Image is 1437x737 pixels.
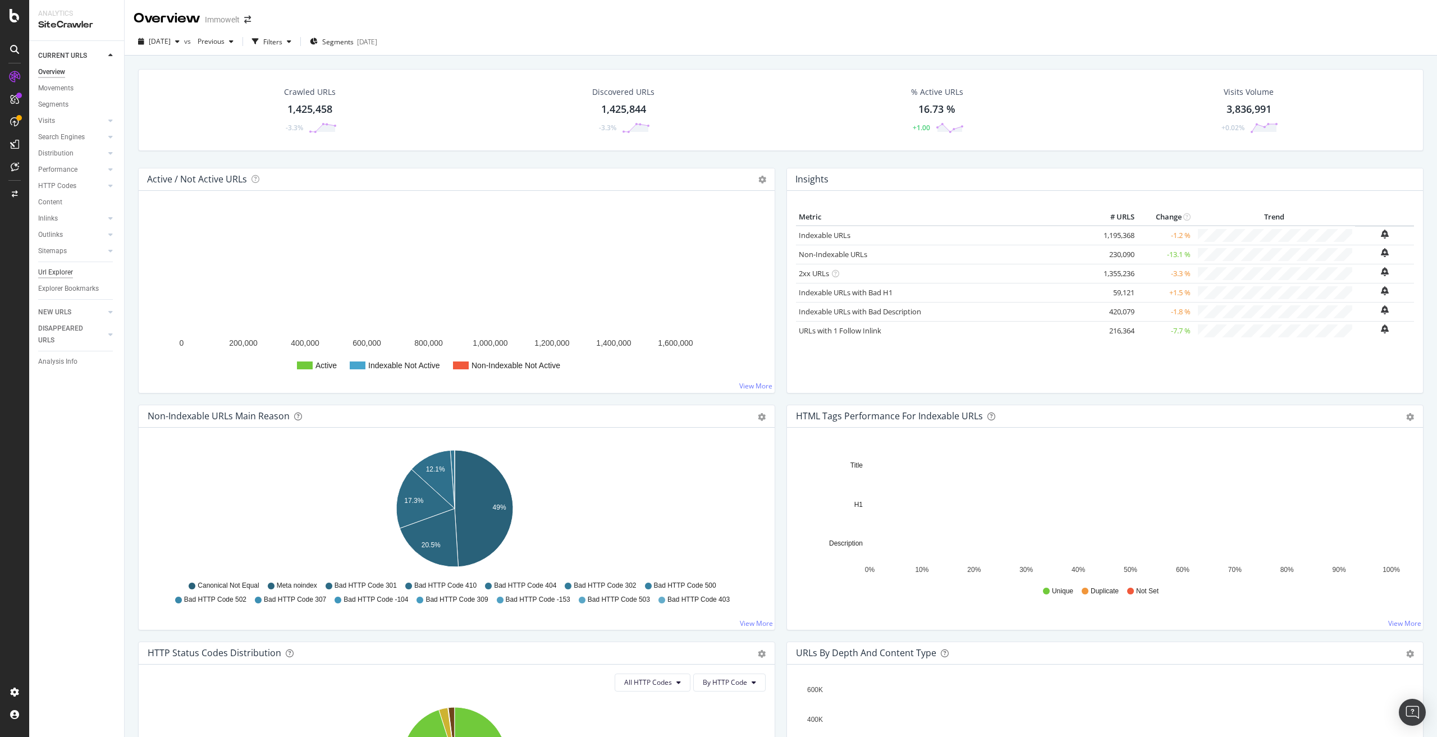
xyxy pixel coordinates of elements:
[1137,226,1193,245] td: -1.2 %
[38,50,105,62] a: CURRENT URLS
[38,180,105,192] a: HTTP Codes
[38,196,116,208] a: Content
[149,36,171,46] span: 2025 Aug. 15th
[739,381,772,391] a: View More
[38,229,63,241] div: Outlinks
[918,102,955,117] div: 16.73 %
[38,83,116,94] a: Movements
[799,306,921,317] a: Indexable URLs with Bad Description
[193,36,225,46] span: Previous
[38,164,77,176] div: Performance
[184,595,246,605] span: Bad HTTP Code 502
[796,446,1410,576] svg: A chart.
[915,566,928,574] text: 10%
[807,686,823,694] text: 600K
[38,99,68,111] div: Segments
[1137,264,1193,283] td: -3.3 %
[38,323,95,346] div: DISAPPEARED URLS
[38,306,105,318] a: NEW URLS
[193,33,238,51] button: Previous
[1137,209,1193,226] th: Change
[38,115,105,127] a: Visits
[286,123,303,132] div: -3.3%
[38,229,105,241] a: Outlinks
[624,678,672,687] span: All HTTP Codes
[615,674,690,692] button: All HTTP Codes
[414,338,443,347] text: 800,000
[1381,248,1389,257] div: bell-plus
[967,566,981,574] text: 20%
[180,338,184,347] text: 0
[799,249,867,259] a: Non-Indexable URLs
[287,102,332,117] div: 1,425,458
[38,83,74,94] div: Movements
[795,172,829,187] h4: Insights
[1019,566,1033,574] text: 30%
[1227,102,1271,117] div: 3,836,991
[229,338,258,347] text: 200,000
[703,678,747,687] span: By HTTP Code
[38,267,116,278] a: Url Explorer
[244,16,251,24] div: arrow-right-arrow-left
[473,338,507,347] text: 1,000,000
[38,306,71,318] div: NEW URLS
[1136,587,1159,596] span: Not Set
[38,180,76,192] div: HTTP Codes
[38,213,105,225] a: Inlinks
[1091,587,1119,596] span: Duplicate
[368,361,440,370] text: Indexable Not Active
[148,209,766,384] svg: A chart.
[596,338,631,347] text: 1,400,000
[1381,267,1389,276] div: bell-plus
[588,595,650,605] span: Bad HTTP Code 503
[322,37,354,47] span: Segments
[1072,566,1085,574] text: 40%
[758,650,766,658] div: gear
[148,647,281,658] div: HTTP Status Codes Distribution
[829,539,863,547] text: Description
[38,99,116,111] a: Segments
[850,461,863,469] text: Title
[38,66,65,78] div: Overview
[263,37,282,47] div: Filters
[601,102,646,117] div: 1,425,844
[38,245,67,257] div: Sitemaps
[38,148,74,159] div: Distribution
[205,14,240,25] div: Immowelt
[134,33,184,51] button: [DATE]
[1193,209,1355,226] th: Trend
[1092,302,1137,321] td: 420,079
[1399,699,1426,726] div: Open Intercom Messenger
[1092,321,1137,340] td: 216,364
[198,581,259,590] span: Canonical Not Equal
[799,268,829,278] a: 2xx URLs
[494,581,556,590] span: Bad HTTP Code 404
[1137,245,1193,264] td: -13.1 %
[911,86,963,98] div: % Active URLs
[799,287,893,297] a: Indexable URLs with Bad H1
[38,50,87,62] div: CURRENT URLS
[38,115,55,127] div: Visits
[38,66,116,78] a: Overview
[1092,226,1137,245] td: 1,195,368
[1092,245,1137,264] td: 230,090
[1052,587,1073,596] span: Unique
[807,716,823,724] text: 400K
[248,33,296,51] button: Filters
[740,619,773,628] a: View More
[414,581,477,590] span: Bad HTTP Code 410
[592,86,655,98] div: Discovered URLs
[534,338,569,347] text: 1,200,000
[506,595,570,605] span: Bad HTTP Code -153
[148,446,762,576] svg: A chart.
[38,213,58,225] div: Inlinks
[1092,264,1137,283] td: 1,355,236
[693,674,766,692] button: By HTTP Code
[913,123,930,132] div: +1.00
[472,361,560,370] text: Non-Indexable Not Active
[796,209,1092,226] th: Metric
[422,541,441,549] text: 20.5%
[38,323,105,346] a: DISAPPEARED URLS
